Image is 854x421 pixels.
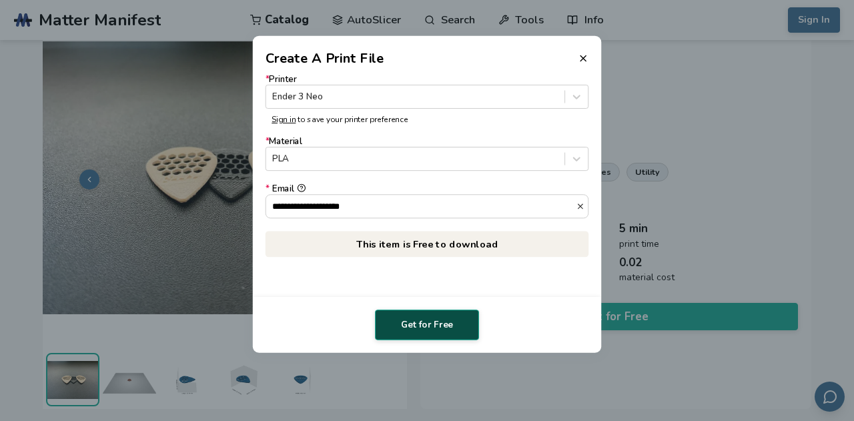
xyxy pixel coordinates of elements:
button: *Email [576,201,588,210]
label: Material [266,137,589,171]
div: Email [266,184,589,194]
p: to save your printer preference [272,115,582,124]
input: *Email [266,195,576,218]
a: Sign in [272,114,296,125]
h2: Create A Print File [266,49,384,68]
input: *MaterialPLA [272,154,275,164]
p: This item is Free to download [266,231,589,257]
button: Get for Free [375,310,479,340]
button: *Email [297,184,306,193]
label: Printer [266,75,589,109]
